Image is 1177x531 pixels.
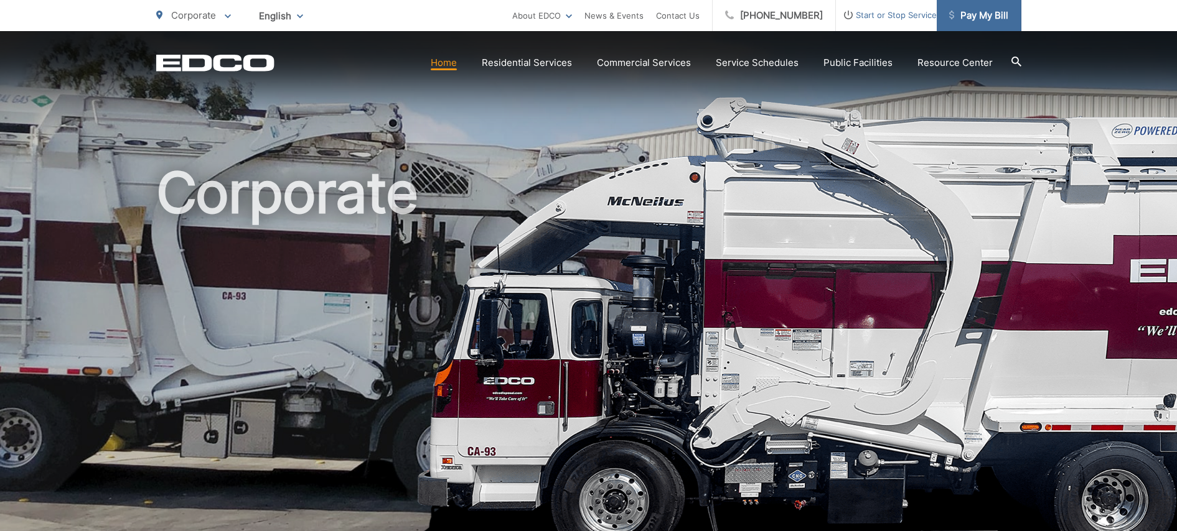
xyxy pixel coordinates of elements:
a: Home [431,55,457,70]
span: English [250,5,312,27]
span: Corporate [171,9,216,21]
a: Resource Center [917,55,993,70]
a: About EDCO [512,8,572,23]
a: Commercial Services [597,55,691,70]
a: EDCD logo. Return to the homepage. [156,54,274,72]
span: Pay My Bill [949,8,1008,23]
a: Residential Services [482,55,572,70]
a: News & Events [584,8,644,23]
a: Contact Us [656,8,700,23]
a: Service Schedules [716,55,799,70]
a: Public Facilities [823,55,893,70]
